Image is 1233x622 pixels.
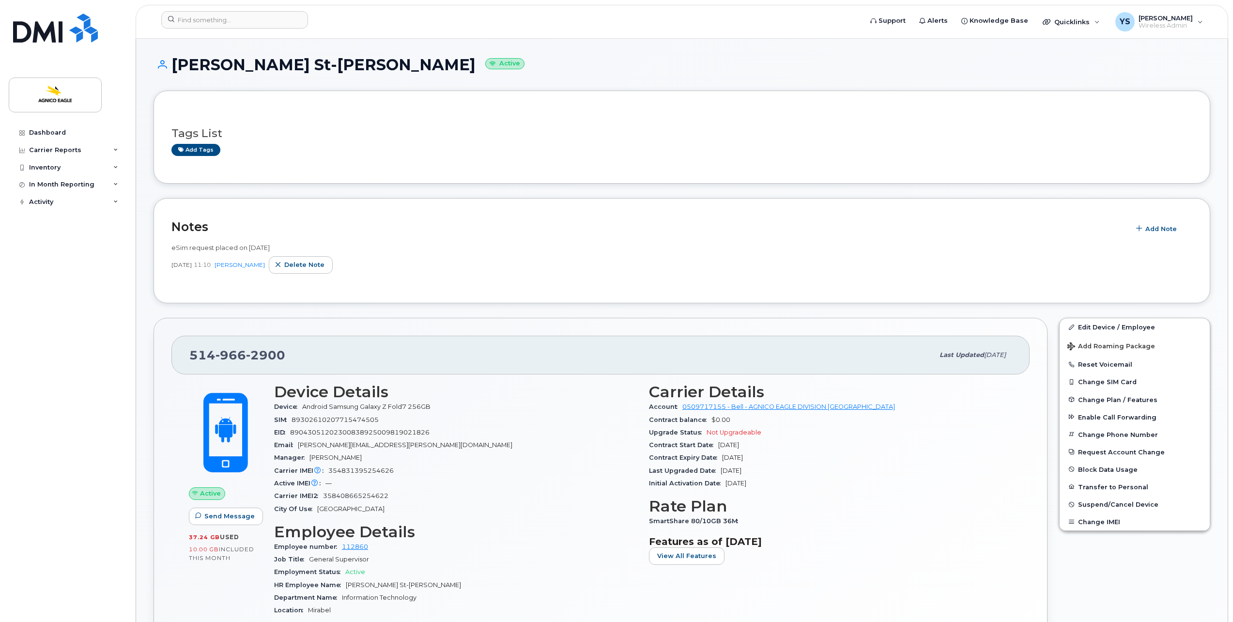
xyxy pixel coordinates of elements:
[725,480,746,487] span: [DATE]
[298,441,512,449] span: [PERSON_NAME][EMAIL_ADDRESS][PERSON_NAME][DOMAIN_NAME]
[284,260,324,269] span: Delete note
[649,517,743,525] span: SmartShare 80/10GB 36M
[1145,224,1177,233] span: Add Note
[274,403,302,410] span: Device
[171,244,270,251] span: eSim request placed on [DATE]
[1060,318,1210,336] a: Edit Device / Employee
[649,480,725,487] span: Initial Activation Date
[274,568,345,575] span: Employment Status
[649,536,1012,547] h3: Features as of [DATE]
[171,219,1125,234] h2: Notes
[194,261,211,269] span: 11:10
[309,556,369,563] span: General Supervisor
[274,556,309,563] span: Job Title
[711,416,730,423] span: $0.00
[1060,426,1210,443] button: Change Phone Number
[1060,443,1210,461] button: Request Account Change
[1060,356,1210,373] button: Reset Voicemail
[323,492,388,499] span: 358408665254622
[274,606,308,614] span: Location
[274,480,325,487] span: Active IMEI
[342,543,368,550] a: 112860
[1067,342,1155,352] span: Add Roaming Package
[189,508,263,525] button: Send Message
[200,489,221,498] span: Active
[269,256,333,274] button: Delete note
[1060,373,1210,390] button: Change SIM Card
[189,546,219,553] span: 10.00 GB
[1130,220,1185,237] button: Add Note
[649,467,721,474] span: Last Upgraded Date
[984,351,1006,358] span: [DATE]
[302,403,431,410] span: Android Samsung Galaxy Z Fold7 256GB
[325,480,332,487] span: —
[342,594,416,601] span: Information Technology
[274,492,323,499] span: Carrier IMEI2
[346,581,461,589] span: [PERSON_NAME] St-[PERSON_NAME]
[649,498,1012,515] h3: Rate Plan
[317,505,385,513] span: [GEOGRAPHIC_DATA]
[649,416,711,423] span: Contract balance
[274,454,309,461] span: Manager
[274,383,637,401] h3: Device Details
[154,56,1210,73] h1: [PERSON_NAME] St-[PERSON_NAME]
[274,429,290,436] span: EID
[274,543,342,550] span: Employee number
[1060,408,1210,426] button: Enable Call Forwarding
[171,261,192,269] span: [DATE]
[721,467,741,474] span: [DATE]
[649,383,1012,401] h3: Carrier Details
[309,454,362,461] span: [PERSON_NAME]
[649,403,682,410] span: Account
[189,534,220,541] span: 37.24 GB
[171,144,220,156] a: Add tags
[328,467,394,474] span: 354831395254626
[274,523,637,541] h3: Employee Details
[722,454,743,461] span: [DATE]
[657,551,716,560] span: View All Features
[649,429,707,436] span: Upgrade Status
[246,348,285,362] span: 2900
[274,467,328,474] span: Carrier IMEI
[308,606,331,614] span: Mirabel
[189,348,285,362] span: 514
[274,581,346,589] span: HR Employee Name
[1078,413,1156,420] span: Enable Call Forwarding
[215,261,265,268] a: [PERSON_NAME]
[274,416,292,423] span: SIM
[274,594,342,601] span: Department Name
[940,351,984,358] span: Last updated
[216,348,246,362] span: 966
[1060,391,1210,408] button: Change Plan / Features
[718,441,739,449] span: [DATE]
[189,545,254,561] span: included this month
[292,416,379,423] span: 89302610207715474505
[1060,461,1210,478] button: Block Data Usage
[485,58,524,69] small: Active
[274,505,317,513] span: City Of Use
[345,568,365,575] span: Active
[682,403,895,410] a: 0509717155 - Bell - AGNICO EAGLE DIVISION [GEOGRAPHIC_DATA]
[649,547,724,565] button: View All Features
[274,441,298,449] span: Email
[1078,396,1157,403] span: Change Plan / Features
[649,454,722,461] span: Contract Expiry Date
[649,441,718,449] span: Contract Start Date
[1060,478,1210,496] button: Transfer to Personal
[1060,513,1210,530] button: Change IMEI
[290,429,430,436] span: 89043051202300838925009819021826
[1060,336,1210,356] button: Add Roaming Package
[1078,501,1158,508] span: Suspend/Cancel Device
[1060,496,1210,513] button: Suspend/Cancel Device
[171,127,1192,140] h3: Tags List
[204,512,255,521] span: Send Message
[707,429,761,436] span: Not Upgradeable
[220,533,239,541] span: used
